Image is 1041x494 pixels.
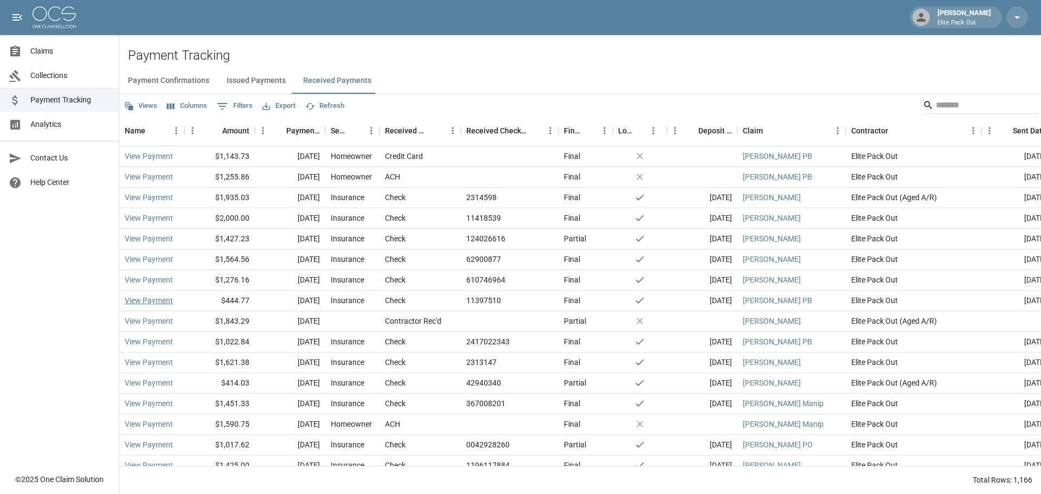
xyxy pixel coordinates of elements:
a: View Payment [125,295,173,306]
div: Insurance [331,213,364,223]
div: Received Check Number [466,116,527,146]
h2: Payment Tracking [128,48,1041,63]
div: 62900877 [466,254,501,265]
a: View Payment [125,233,173,244]
div: 367008201 [466,398,505,409]
div: Check [385,233,406,244]
a: [PERSON_NAME] [743,460,801,471]
div: Elite Pack Out [846,249,981,270]
div: Final [564,336,580,347]
div: Partial [564,316,586,326]
div: Total Rows: 1,166 [973,474,1032,485]
button: Sort [683,123,698,138]
button: Select columns [164,98,210,114]
div: Final/Partial [564,116,581,146]
div: Elite Pack Out [846,291,981,311]
a: [PERSON_NAME] [743,254,801,265]
div: Received Method [385,116,429,146]
div: © 2025 One Claim Solution [15,474,104,485]
div: Payment Date [255,116,325,146]
a: [PERSON_NAME] PB [743,151,812,162]
div: Lockbox [618,116,633,146]
button: Menu [965,123,981,139]
div: Check [385,439,406,450]
div: [DATE] [255,352,325,373]
div: Insurance [331,398,364,409]
div: $1,621.38 [184,352,255,373]
div: Insurance [331,377,364,388]
div: 610746964 [466,274,505,285]
button: Sort [348,123,363,138]
button: Sort [429,123,445,138]
button: Sort [763,123,778,138]
div: Final [564,295,580,306]
div: [DATE] [255,455,325,476]
div: Elite Pack Out (Aged A/R) [846,373,981,394]
div: $1,843.29 [184,311,255,332]
div: [DATE] [667,435,737,455]
a: [PERSON_NAME] [743,377,801,388]
div: Elite Pack Out (Aged A/R) [846,188,981,208]
a: [PERSON_NAME] PO [743,439,813,450]
a: View Payment [125,336,173,347]
div: Check [385,213,406,223]
div: Contractor [851,116,888,146]
div: Sender [325,116,380,146]
div: Elite Pack Out [846,394,981,414]
div: Insurance [331,460,364,471]
div: Final/Partial [558,116,613,146]
div: Claim [737,116,846,146]
button: Menu [168,123,184,139]
div: Elite Pack Out [846,270,981,291]
div: Elite Pack Out [846,229,981,249]
a: View Payment [125,316,173,326]
div: Amount [184,116,255,146]
div: Contractor Rec'd [385,316,441,326]
div: Check [385,357,406,368]
div: [DATE] [667,455,737,476]
span: Analytics [30,119,110,130]
div: [DATE] [255,146,325,167]
span: Payment Tracking [30,94,110,106]
div: [DATE] [667,229,737,249]
div: [DATE] [667,394,737,414]
span: Claims [30,46,110,57]
button: Menu [596,123,613,139]
div: Final [564,419,580,429]
div: Final [564,213,580,223]
a: [PERSON_NAME] [743,357,801,368]
div: [DATE] [255,270,325,291]
div: Elite Pack Out [846,332,981,352]
div: $1,276.16 [184,270,255,291]
div: Partial [564,377,586,388]
div: Received Check Number [461,116,558,146]
div: 124026616 [466,233,505,244]
div: Name [125,116,145,146]
a: [PERSON_NAME] [743,316,801,326]
div: $1,017.62 [184,435,255,455]
div: Sender [331,116,348,146]
div: Elite Pack Out [846,414,981,435]
button: Sort [581,123,596,138]
div: $2,000.00 [184,208,255,229]
div: Elite Pack Out [846,455,981,476]
div: [DATE] [667,249,737,270]
div: $1,564.56 [184,249,255,270]
div: Homeowner [331,151,372,162]
button: Sort [998,123,1013,138]
span: Help Center [30,177,110,188]
button: Received Payments [294,68,380,94]
div: $444.77 [184,291,255,311]
a: [PERSON_NAME] PB [743,295,812,306]
a: View Payment [125,419,173,429]
div: 11418539 [466,213,501,223]
button: Sort [207,123,222,138]
div: Insurance [331,254,364,265]
div: Final [564,151,580,162]
div: Final [564,460,580,471]
button: Menu [981,123,998,139]
div: [DATE] [255,373,325,394]
span: Collections [30,70,110,81]
div: Claim [743,116,763,146]
div: [DATE] [667,332,737,352]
